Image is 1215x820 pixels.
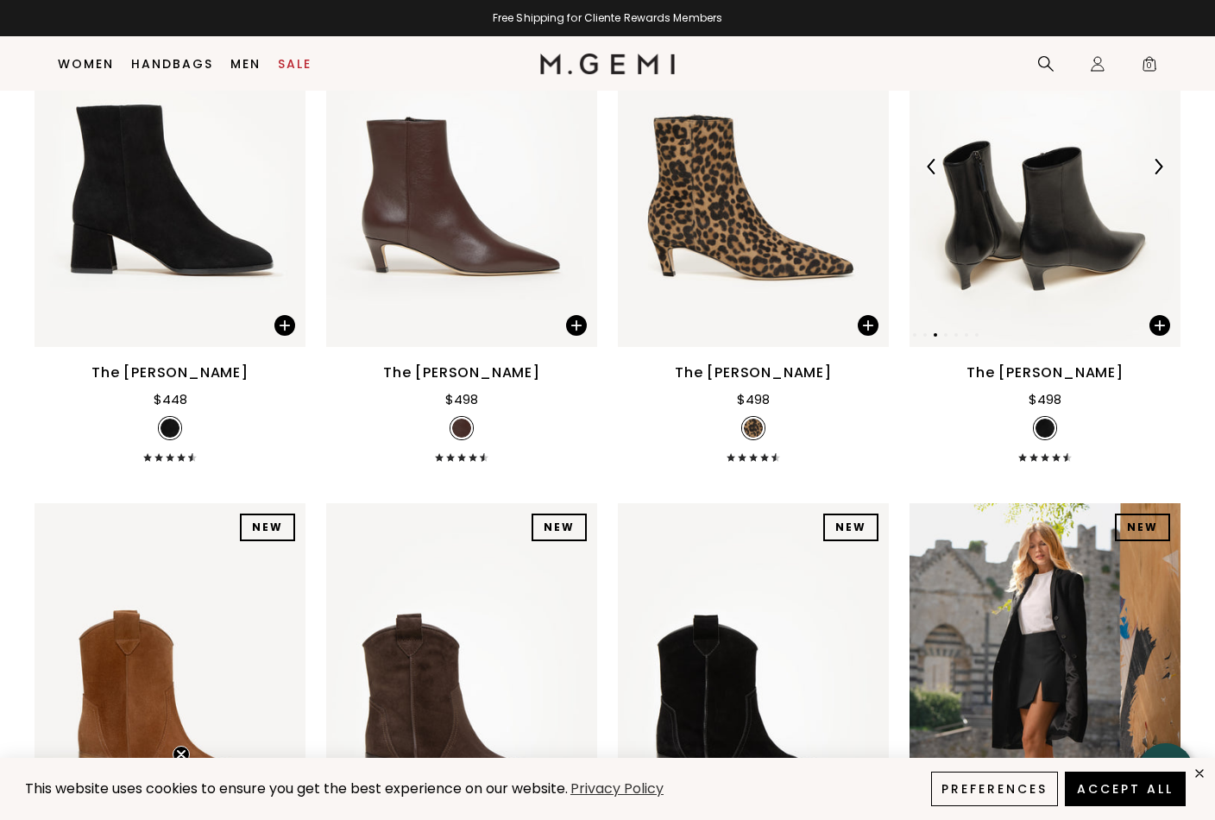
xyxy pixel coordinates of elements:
[532,514,587,541] div: NEW
[823,514,878,541] div: NEW
[383,363,540,383] div: The [PERSON_NAME]
[131,57,213,71] a: Handbags
[25,779,568,798] span: This website uses cookies to ensure you get the best experience on our website.
[173,746,190,763] button: Close teaser
[278,57,312,71] a: Sale
[154,389,187,410] div: $448
[240,514,295,541] div: NEW
[1029,389,1061,410] div: $498
[91,363,249,383] div: The [PERSON_NAME]
[1193,766,1206,780] div: close
[1115,514,1170,541] div: NEW
[568,779,666,800] a: Privacy Policy (opens in a new tab)
[966,363,1124,383] div: The [PERSON_NAME]
[1141,59,1158,76] span: 0
[540,54,676,74] img: M.Gemi
[161,419,179,438] img: v_12078_SWATCH_50x.jpg
[58,57,114,71] a: Women
[445,389,478,410] div: $498
[230,57,261,71] a: Men
[675,363,832,383] div: The [PERSON_NAME]
[744,419,763,438] img: v_7389678796859_SWATCH_50x.jpg
[1150,159,1166,174] img: Next Arrow
[1065,772,1186,806] button: Accept All
[931,772,1058,806] button: Preferences
[1036,419,1054,438] img: v_7257538887739_SWATCH_50x.jpg
[452,419,471,438] img: v_7257538920507_SWATCH_50x.jpg
[924,159,940,174] img: Previous Arrow
[737,389,770,410] div: $498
